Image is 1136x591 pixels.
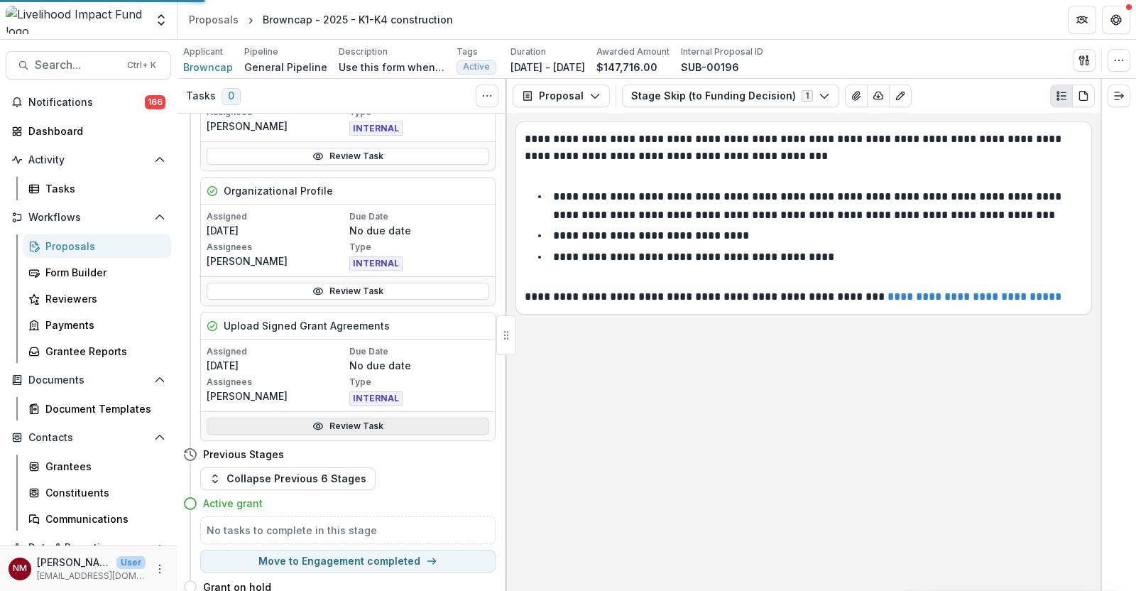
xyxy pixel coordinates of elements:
[183,45,223,58] p: Applicant
[203,447,284,462] h4: Previous Stages
[37,570,146,582] p: [EMAIL_ADDRESS][DOMAIN_NAME]
[889,85,912,107] button: Edit as form
[6,148,171,171] button: Open Activity
[622,85,839,107] button: Stage Skip (to Funding Decision)1
[13,564,27,573] div: Njeri Muthuri
[845,85,868,107] button: View Attached Files
[222,88,241,105] span: 0
[349,121,403,136] span: INTERNAL
[183,9,244,30] a: Proposals
[207,376,346,389] p: Assignees
[224,318,390,333] h5: Upload Signed Grant Agreements
[1050,85,1073,107] button: Plaintext view
[513,85,610,107] button: Proposal
[23,177,171,200] a: Tasks
[349,345,489,358] p: Due Date
[339,45,388,58] p: Description
[349,256,403,271] span: INTERNAL
[349,210,489,223] p: Due Date
[23,481,171,504] a: Constituents
[124,58,159,73] div: Ctrl + K
[1068,6,1096,34] button: Partners
[183,60,233,75] a: Browncap
[349,376,489,389] p: Type
[339,60,445,75] p: Use this form when you need to skip straight to the Funding Decision stage in the General Pipelin...
[151,560,168,578] button: More
[1072,85,1095,107] button: PDF view
[681,60,739,75] p: SUB-00196
[6,426,171,449] button: Open Contacts
[596,60,657,75] p: $147,716.00
[463,62,490,72] span: Active
[6,119,171,143] a: Dashboard
[45,291,160,306] div: Reviewers
[116,556,146,569] p: User
[45,265,160,280] div: Form Builder
[45,239,160,254] div: Proposals
[1108,85,1130,107] button: Expand right
[183,9,459,30] nav: breadcrumb
[207,345,346,358] p: Assigned
[510,60,585,75] p: [DATE] - [DATE]
[476,85,498,107] button: Toggle View Cancelled Tasks
[23,397,171,421] a: Document Templates
[207,210,346,223] p: Assigned
[45,318,160,332] div: Payments
[207,148,489,165] a: Review Task
[1102,6,1130,34] button: Get Help
[45,344,160,359] div: Grantee Reports
[207,223,346,238] p: [DATE]
[244,45,278,58] p: Pipeline
[200,467,376,490] button: Collapse Previous 6 Stages
[6,536,171,559] button: Open Data & Reporting
[207,358,346,373] p: [DATE]
[35,58,119,72] span: Search...
[207,523,489,538] h5: No tasks to complete in this stage
[45,511,160,526] div: Communications
[349,391,403,406] span: INTERNAL
[23,507,171,531] a: Communications
[224,183,333,198] h5: Organizational Profile
[207,119,346,134] p: [PERSON_NAME]
[23,234,171,258] a: Proposals
[207,418,489,435] a: Review Task
[28,542,148,554] span: Data & Reporting
[510,45,546,58] p: Duration
[349,358,489,373] p: No due date
[28,374,148,386] span: Documents
[207,283,489,300] a: Review Task
[207,254,346,269] p: [PERSON_NAME]
[23,287,171,310] a: Reviewers
[207,241,346,254] p: Assignees
[6,51,171,80] button: Search...
[6,369,171,391] button: Open Documents
[263,12,453,27] div: Browncap - 2025 - K1-K4 construction
[207,389,346,403] p: [PERSON_NAME]
[23,340,171,363] a: Grantee Reports
[45,401,160,416] div: Document Templates
[28,212,148,224] span: Workflows
[6,206,171,229] button: Open Workflows
[23,455,171,478] a: Grantees
[349,241,489,254] p: Type
[145,95,165,109] span: 166
[28,154,148,166] span: Activity
[37,555,111,570] p: [PERSON_NAME]
[45,485,160,500] div: Constituents
[189,12,239,27] div: Proposals
[186,90,216,102] h3: Tasks
[28,124,160,139] div: Dashboard
[349,223,489,238] p: No due date
[6,91,171,114] button: Notifications166
[23,313,171,337] a: Payments
[151,6,171,34] button: Open entity switcher
[200,550,496,573] button: Move to Engagement completed
[45,459,160,474] div: Grantees
[596,45,670,58] p: Awarded Amount
[6,6,146,34] img: Livelihood Impact Fund logo
[45,181,160,196] div: Tasks
[457,45,478,58] p: Tags
[23,261,171,284] a: Form Builder
[681,45,763,58] p: Internal Proposal ID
